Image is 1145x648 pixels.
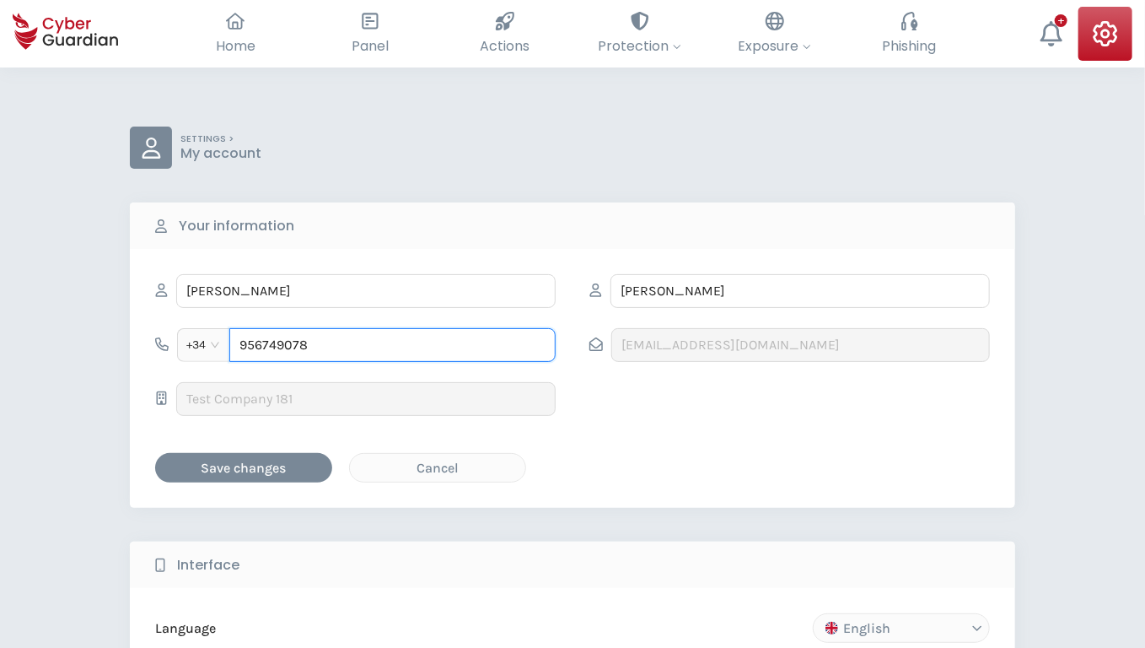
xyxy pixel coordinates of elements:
[707,7,842,61] button: Exposure
[825,613,838,643] img: /static/media/gb.4f4e2d4e.svg-logo
[179,216,294,236] b: Your information
[352,35,389,57] span: Panel
[216,35,255,57] span: Home
[186,332,221,358] span: +34
[883,35,937,57] span: Phishing
[1055,14,1067,27] div: +
[168,457,320,478] div: Save changes
[363,457,513,478] div: Cancel
[155,453,332,483] button: Save changes
[229,328,556,362] input: 612345678
[177,555,239,575] b: Interface
[572,7,707,61] button: Protection
[842,7,977,61] button: Phishing
[738,35,811,57] span: Exposure
[438,7,572,61] button: Actions
[303,7,438,61] button: Panel
[155,620,216,637] p: Language
[180,133,261,145] p: SETTINGS >
[180,145,261,162] p: My account
[169,7,304,61] button: Home
[349,453,526,483] button: Cancel
[598,35,681,57] span: Protection
[481,35,530,57] span: Actions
